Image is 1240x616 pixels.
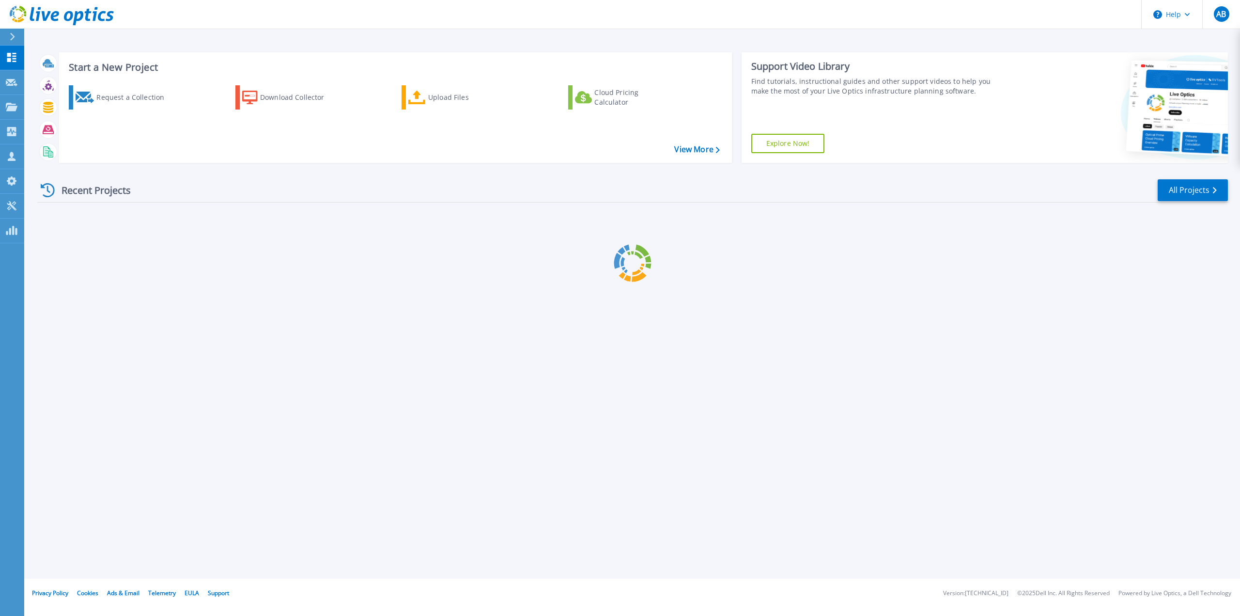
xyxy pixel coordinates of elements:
div: Download Collector [260,88,338,107]
li: Version: [TECHNICAL_ID] [943,590,1008,597]
a: Download Collector [235,85,343,110]
a: Telemetry [148,589,176,597]
a: View More [674,145,719,154]
div: Cloud Pricing Calculator [594,88,672,107]
div: Find tutorials, instructional guides and other support videos to help you make the most of your L... [751,77,1003,96]
a: EULA [185,589,199,597]
div: Request a Collection [96,88,174,107]
a: Ads & Email [107,589,139,597]
a: Support [208,589,229,597]
a: Request a Collection [69,85,177,110]
div: Support Video Library [751,60,1003,73]
a: Explore Now! [751,134,825,153]
a: All Projects [1158,179,1228,201]
a: Privacy Policy [32,589,68,597]
span: AB [1216,10,1226,18]
a: Cloud Pricing Calculator [568,85,676,110]
a: Upload Files [402,85,510,110]
li: © 2025 Dell Inc. All Rights Reserved [1017,590,1110,597]
div: Recent Projects [37,178,144,202]
div: Upload Files [428,88,506,107]
h3: Start a New Project [69,62,719,73]
a: Cookies [77,589,98,597]
li: Powered by Live Optics, a Dell Technology [1118,590,1231,597]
